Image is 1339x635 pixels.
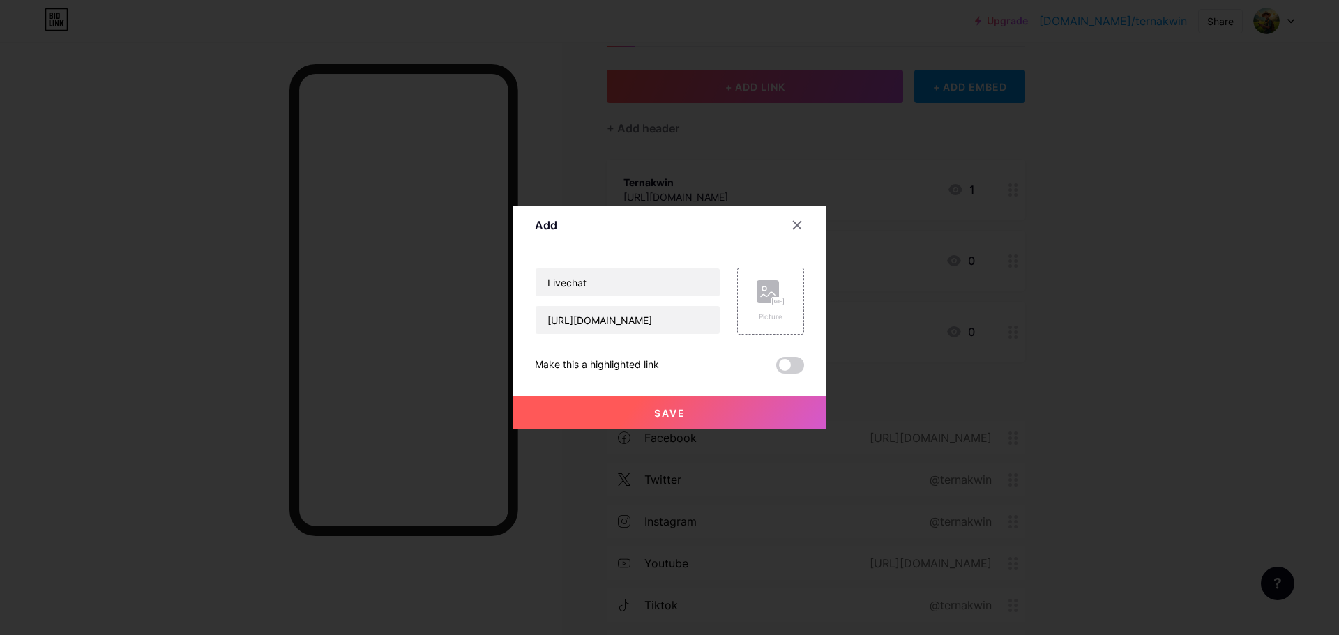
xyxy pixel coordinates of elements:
[654,407,686,419] span: Save
[536,268,720,296] input: Title
[757,312,785,322] div: Picture
[535,217,557,234] div: Add
[535,357,659,374] div: Make this a highlighted link
[513,396,826,429] button: Save
[536,306,720,334] input: URL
